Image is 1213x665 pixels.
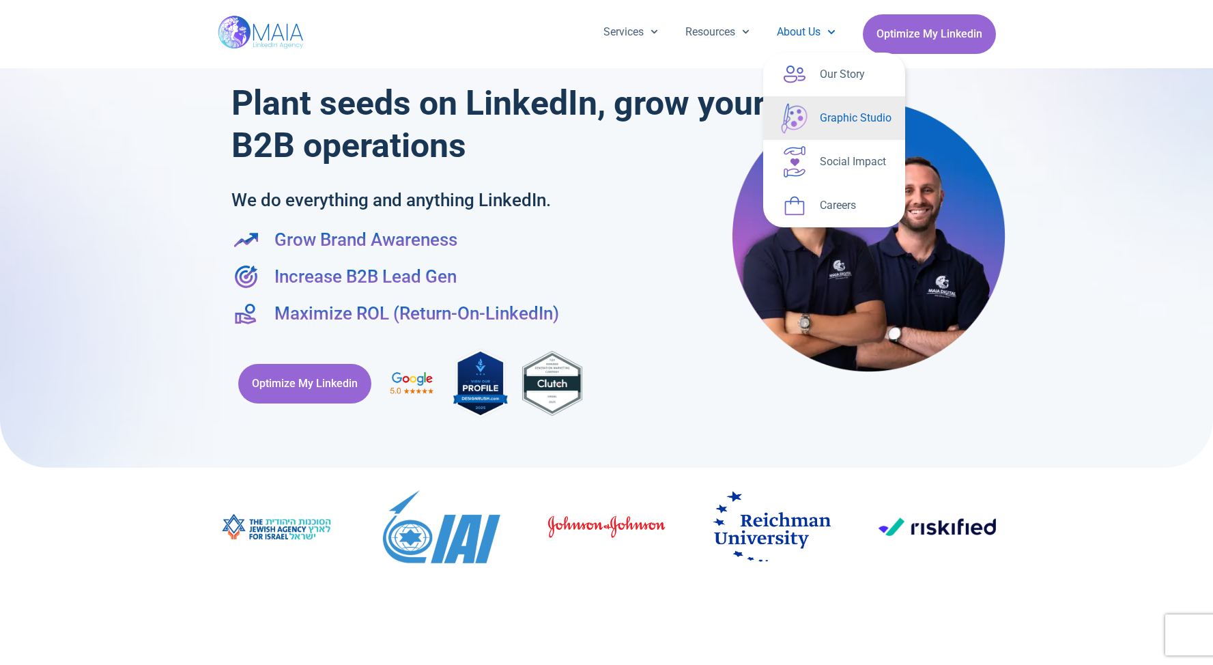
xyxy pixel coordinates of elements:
[763,184,905,227] a: Careers
[713,492,831,562] img: Reichman_University.svg (3)
[453,347,508,420] img: MAIA Digital's rating on DesignRush, the industry-leading B2B Marketplace connecting brands with ...
[876,21,982,47] span: Optimize My Linkedin
[863,14,996,54] a: Optimize My Linkedin
[218,506,335,548] img: image003 (1)
[383,490,500,568] div: 9 / 19
[732,100,1005,372] img: Maia Digital- Shay & Eli
[231,187,683,213] h2: We do everything and anything LinkedIn.
[879,518,996,541] div: 12 / 19
[763,14,848,50] a: About Us
[763,53,905,227] ul: About Us
[218,506,335,552] div: 8 / 19
[231,82,771,167] h1: Plant seeds on LinkedIn, grow your B2B operations
[252,371,358,397] span: Optimize My Linkedin
[548,514,666,543] div: 10 / 19
[763,53,905,96] a: Our Story
[590,14,672,50] a: Services
[383,490,500,563] img: Israel_Aerospace_Industries_logo.svg
[238,364,371,404] a: Optimize My Linkedin
[713,492,831,567] div: 11 / 19
[548,514,666,539] img: johnson-johnson-4
[271,227,457,253] span: Grow Brand Awareness
[590,14,849,50] nav: Menu
[763,140,905,184] a: Social Impact
[218,468,996,590] div: Image Carousel
[879,518,996,536] img: Riskified_logo
[271,300,559,326] span: Maximize ROL (Return-On-LinkedIn)
[763,96,905,140] a: Graphic Studio
[672,14,763,50] a: Resources
[271,264,457,289] span: Increase B2B Lead Gen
